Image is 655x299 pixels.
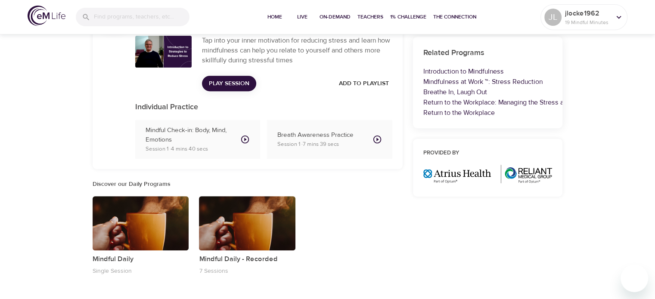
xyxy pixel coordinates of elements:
span: Add to Playlist [339,78,389,89]
a: Breathe In, Laugh Out [423,88,487,96]
span: The Connection [433,12,476,22]
span: · 4 mins 40 secs [170,145,208,152]
button: Breath Awareness PracticeSession 1 ·7 mins 39 secs [267,120,392,159]
a: Return to the Workplace: Managing the Stress and Anxiety [423,98,596,107]
span: Live [292,12,313,22]
a: Return to the Workplace [423,108,495,117]
span: Teachers [357,12,383,22]
p: Single Session [93,267,132,275]
a: Introduction to Mindfulness [423,67,504,76]
button: Add to Playlist [335,76,392,92]
p: Mindful Check-in: Body, Mind, Emotions [146,126,234,145]
p: 7 Sessions [199,267,228,275]
a: Mindfulness at Work ™: Stress Reduction [423,77,543,86]
iframe: Button to launch messaging window [621,265,648,292]
p: Mindful Daily - Recorded [199,254,295,264]
div: JL [544,9,562,26]
span: 1% Challenge [390,12,426,22]
p: Individual Practice [135,102,392,113]
img: logo [28,6,65,26]
span: Home [264,12,285,22]
span: On-Demand [320,12,351,22]
h6: Provided by [423,149,553,158]
p: Session 1 [146,145,234,154]
input: Find programs, teachers, etc... [94,8,189,26]
button: Mindful Check-in: Body, Mind, EmotionsSession 1 ·4 mins 40 secs [135,120,261,159]
button: Play Session [202,76,256,92]
img: Optum%20MA_AtriusReliant.png [423,165,553,183]
p: Mindful Daily [93,254,189,264]
span: Play Session [209,78,249,89]
p: jlocke1962 [565,8,611,18]
div: Tap into your inner motivation for reducing stress and learn how mindfulness can help you relate ... [202,36,392,65]
p: Breath Awareness Practice [277,130,366,140]
span: · 7 mins 39 secs [301,141,339,148]
h6: Related Programs [423,47,553,59]
h6: Discover our Daily Programs [93,179,403,189]
p: 19 Mindful Minutes [565,18,611,26]
p: Session 1 [277,140,366,149]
